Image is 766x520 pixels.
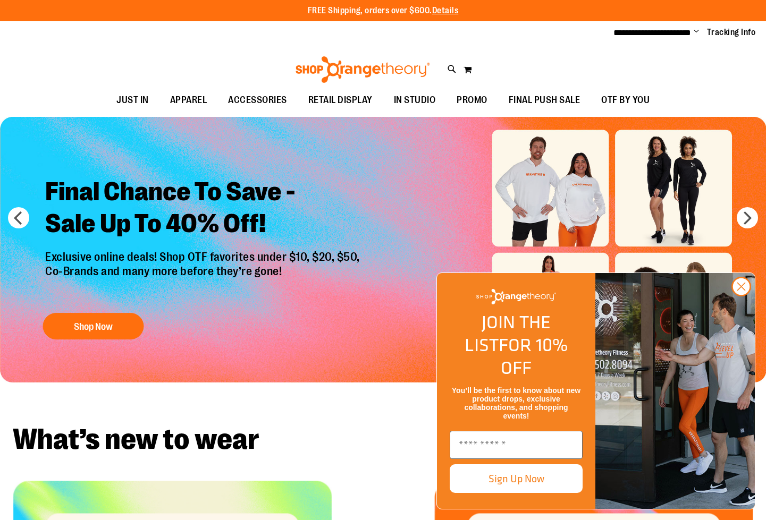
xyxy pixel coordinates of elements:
[595,273,755,509] img: Shop Orangtheory
[457,88,487,112] span: PROMO
[106,88,159,113] a: JUST IN
[170,88,207,112] span: APPAREL
[476,289,556,304] img: Shop Orangetheory
[308,88,373,112] span: RETAIL DISPLAY
[294,56,432,83] img: Shop Orangetheory
[383,88,447,113] a: IN STUDIO
[591,88,660,113] a: OTF BY YOU
[731,277,751,296] button: Close dialog
[465,309,551,358] span: JOIN THE LIST
[217,88,298,113] a: ACCESSORIES
[8,207,29,228] button: prev
[13,425,753,454] h2: What’s new to wear
[737,207,758,228] button: next
[37,168,371,345] a: Final Chance To Save -Sale Up To 40% Off! Exclusive online deals! Shop OTF favorites under $10, $...
[452,386,580,420] span: You’ll be the first to know about new product drops, exclusive collaborations, and shopping events!
[159,88,218,113] a: APPAREL
[450,464,583,493] button: Sign Up Now
[308,5,459,17] p: FREE Shipping, orders over $600.
[394,88,436,112] span: IN STUDIO
[446,88,498,113] a: PROMO
[426,262,766,520] div: FLYOUT Form
[43,313,144,339] button: Shop Now
[116,88,149,112] span: JUST IN
[450,431,583,459] input: Enter email
[694,27,699,38] button: Account menu
[37,250,371,302] p: Exclusive online deals! Shop OTF favorites under $10, $20, $50, Co-Brands and many more before th...
[601,88,650,112] span: OTF BY YOU
[499,331,568,381] span: FOR 10% OFF
[498,88,591,113] a: FINAL PUSH SALE
[228,88,287,112] span: ACCESSORIES
[37,168,371,250] h2: Final Chance To Save - Sale Up To 40% Off!
[432,6,459,15] a: Details
[707,27,756,38] a: Tracking Info
[298,88,383,113] a: RETAIL DISPLAY
[509,88,580,112] span: FINAL PUSH SALE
